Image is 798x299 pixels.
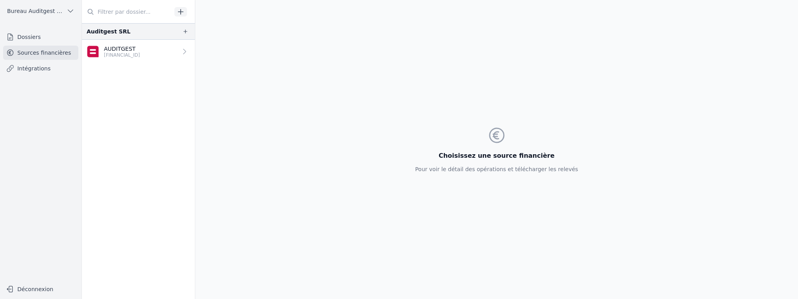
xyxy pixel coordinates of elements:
[82,5,172,19] input: Filtrer par dossier...
[87,27,131,36] div: Auditgest SRL
[3,30,78,44] a: Dossiers
[3,61,78,76] a: Intégrations
[415,165,578,173] p: Pour voir le détail des opérations et télécharger les relevés
[3,5,78,17] button: Bureau Auditgest - [PERSON_NAME]
[87,45,99,58] img: belfius.png
[3,46,78,60] a: Sources financières
[82,40,195,63] a: AUDITGEST [FINANCIAL_ID]
[7,7,63,15] span: Bureau Auditgest - [PERSON_NAME]
[104,45,140,53] p: AUDITGEST
[104,52,140,58] p: [FINANCIAL_ID]
[3,283,78,295] button: Déconnexion
[415,151,578,161] h3: Choisissez une source financière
